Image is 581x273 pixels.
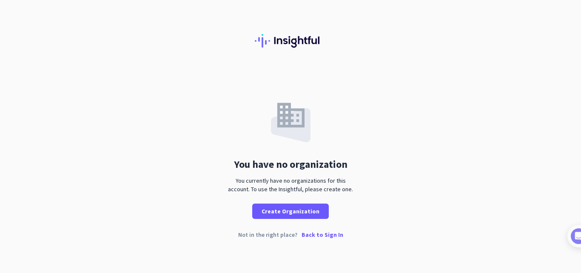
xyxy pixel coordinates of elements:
img: Insightful [255,34,326,48]
p: Back to Sign In [302,232,343,238]
div: You currently have no organizations for this account. To use the Insightful, please create one. [225,176,356,193]
span: Create Organization [262,207,319,216]
div: You have no organization [234,159,347,170]
button: Create Organization [252,204,329,219]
